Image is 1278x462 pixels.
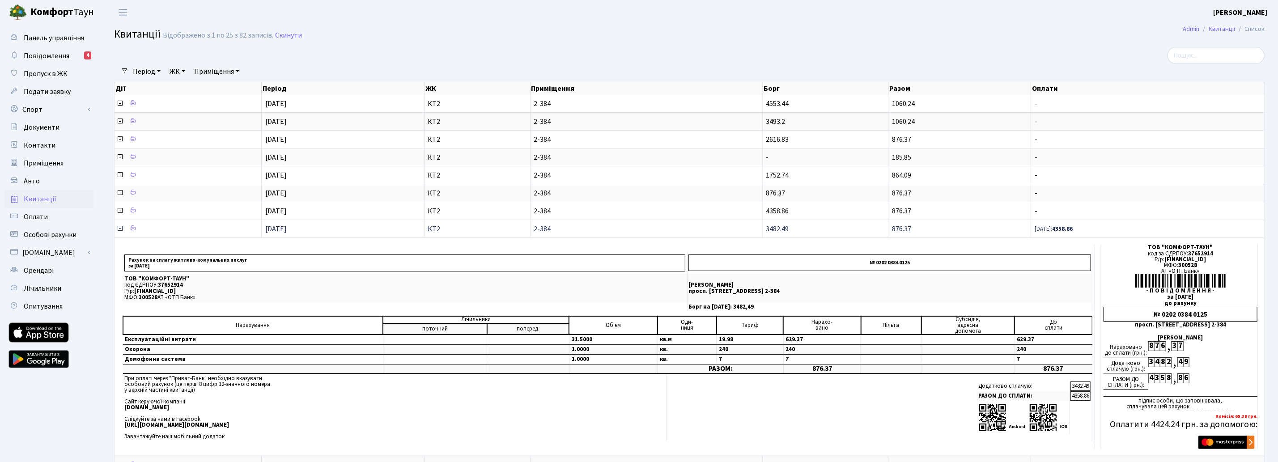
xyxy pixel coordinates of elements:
span: КТ2 [428,136,526,143]
span: 2-384 [534,208,759,215]
td: Домофонна система [123,354,383,364]
a: Документи [4,119,94,136]
p: Р/р: [124,288,685,294]
h5: Оплатити 4424.24 грн. за допомогою: [1104,419,1257,430]
span: Таун [30,5,94,20]
div: 5 [1160,373,1166,383]
span: КТ2 [428,190,526,197]
td: кв.м [658,335,717,345]
span: [DATE] [265,153,287,162]
td: 876.37 [1015,364,1092,373]
a: Квитанції [1209,24,1235,34]
span: [FINANCIAL_ID] [1165,255,1206,263]
span: 876.37 [892,135,911,144]
span: 876.37 [892,206,911,216]
td: 240 [783,344,861,354]
div: до рахунку [1104,301,1257,306]
a: Повідомлення4 [4,47,94,65]
div: 2 [1166,357,1172,367]
td: Субсидія, адресна допомога [921,316,1015,335]
a: [DOMAIN_NAME] [4,244,94,262]
span: Квитанції [114,26,161,42]
a: Контакти [4,136,94,154]
span: 2-384 [534,100,759,107]
p: ТОВ "КОМФОРТ-ТАУН" [124,276,685,282]
td: Пільга [861,316,921,335]
span: 864.09 [892,170,911,180]
span: 1060.24 [892,99,915,109]
img: apps-qrcodes.png [978,403,1068,432]
th: Борг [763,82,889,95]
span: Документи [24,123,59,132]
span: - [1035,118,1261,125]
td: 7 [717,354,783,364]
td: При оплаті через "Приват-Банк" необхідно вказувати особовий рахунок (це перші 8 цифр 12-значного ... [123,374,666,441]
p: Борг на [DATE]: 3482,49 [688,304,1091,310]
span: 37652914 [1188,250,1213,258]
a: Admin [1183,24,1199,34]
span: - [1035,190,1261,197]
span: 2-384 [534,154,759,161]
span: - [1035,154,1261,161]
div: 6 [1183,373,1189,383]
td: кв. [658,344,717,354]
span: - [1035,172,1261,179]
span: Лічильники [24,284,61,293]
b: Комісія: 65.38 грн. [1215,413,1257,420]
td: Об'єм [569,316,658,335]
div: 4 [1177,357,1183,367]
input: Пошук... [1168,47,1265,64]
a: Оплати [4,208,94,226]
div: 4 [1148,373,1154,383]
a: Авто [4,172,94,190]
p: Рахунок на сплату житлово-комунальних послуг за [DATE] [124,254,685,271]
div: 3 [1154,373,1160,383]
span: - [1035,100,1261,107]
td: 629.37 [1015,335,1092,345]
b: Комфорт [30,5,73,19]
span: 2-384 [534,136,759,143]
div: 8 [1148,341,1154,351]
span: [DATE] [265,99,287,109]
th: Оплати [1031,82,1265,95]
span: 2-384 [534,172,759,179]
div: Додатково сплачую (грн.): [1104,357,1148,373]
small: [DATE]: [1035,225,1073,233]
div: 7 [1154,341,1160,351]
td: 4358.86 [1070,391,1091,401]
div: 6 [1160,341,1166,351]
span: КТ2 [428,100,526,107]
span: 2-384 [534,225,759,233]
span: Авто [24,176,40,186]
td: РАЗОМ: [658,364,783,373]
span: 4358.86 [766,206,789,216]
td: 19.98 [717,335,783,345]
span: Подати заявку [24,87,71,97]
td: Лічильники [383,316,569,323]
span: КТ2 [428,154,526,161]
span: - [766,153,769,162]
span: 876.37 [892,188,911,198]
td: 1.0000 [569,354,658,364]
td: Експлуатаційні витрати [123,335,383,345]
span: 2616.83 [766,135,789,144]
a: Опитування [4,297,94,315]
div: , [1172,357,1177,368]
div: 4 [1154,357,1160,367]
span: 37652914 [158,281,183,289]
div: МФО: [1104,263,1257,268]
div: 8 [1160,357,1166,367]
a: Орендарі [4,262,94,280]
span: КТ2 [428,118,526,125]
span: Повідомлення [24,51,69,61]
span: 300528 [1178,261,1197,269]
td: 31.5000 [569,335,658,345]
span: [DATE] [265,135,287,144]
td: Нарахо- вано [783,316,861,335]
td: Охорона [123,344,383,354]
td: 3482.49 [1070,381,1091,391]
a: Спорт [4,101,94,119]
td: 240 [1015,344,1092,354]
span: 3493.2 [766,117,785,127]
div: код за ЄДРПОУ: [1104,251,1257,257]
